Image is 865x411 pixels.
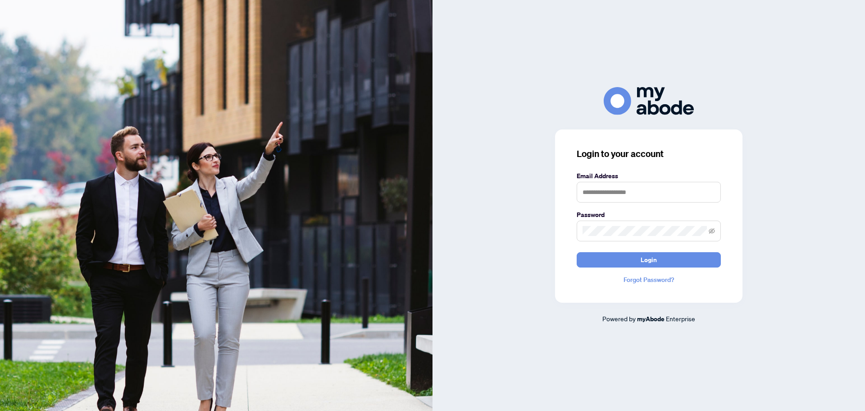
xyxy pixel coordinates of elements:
[602,314,636,323] span: Powered by
[577,210,721,220] label: Password
[637,314,665,324] a: myAbode
[577,148,721,160] h3: Login to your account
[577,275,721,285] a: Forgot Password?
[577,171,721,181] label: Email Address
[709,228,715,234] span: eye-invisible
[666,314,695,323] span: Enterprise
[641,253,657,267] span: Login
[604,87,694,115] img: ma-logo
[577,252,721,268] button: Login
